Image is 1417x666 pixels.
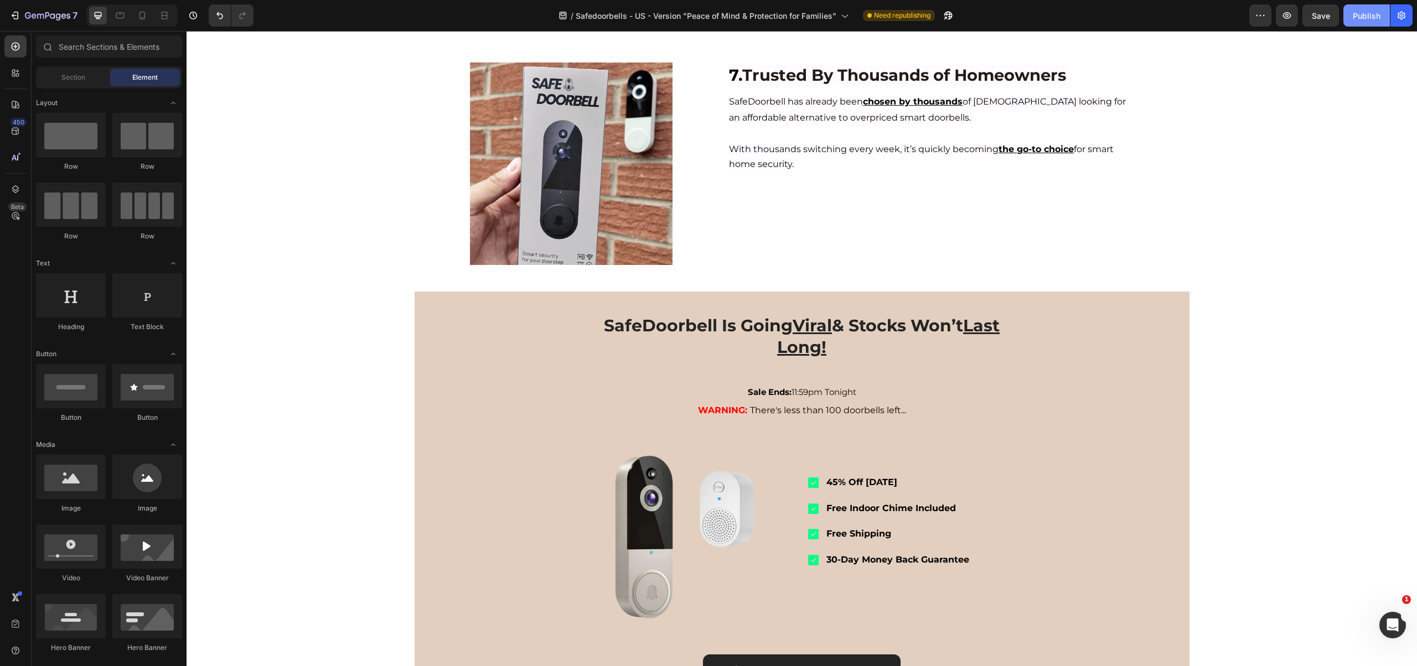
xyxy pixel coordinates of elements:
[112,162,182,171] div: Row
[61,72,85,82] span: Section
[112,413,182,423] div: Button
[640,523,783,534] strong: 30-Day Money Back Guarantee
[164,254,182,272] span: Toggle open
[8,202,27,211] div: Beta
[874,11,930,20] span: Need republishing
[394,398,611,615] img: gempages_570336046982628576-ea90dc0c-3f3e-4ee5-9ec4-6faa1e56f918.png
[187,31,1417,666] iframe: Design area
[132,72,158,82] span: Element
[112,503,182,513] div: Image
[561,356,670,366] span: 11:59pm Tonight
[36,573,106,583] div: Video
[676,65,776,76] u: chosen by thousands
[36,35,182,58] input: Search Sections & Elements
[1379,612,1406,638] iframe: Intercom live chat
[4,4,82,27] button: 7
[36,231,106,241] div: Row
[11,118,27,127] div: 450
[73,9,77,22] p: 7
[112,231,182,241] div: Row
[112,573,182,583] div: Video Banner
[164,94,182,112] span: Toggle open
[283,32,487,235] img: gempages_570336046982628576-02c32401-226a-4aae-bb15-36a6a272a1bc.jpg
[542,65,939,92] span: SafeDoorbell has already been of [DEMOGRAPHIC_DATA] looking for an affordable alternative to over...
[36,322,106,332] div: Heading
[561,374,720,384] span: There's less than 100 doorbells left...
[1343,4,1390,27] button: Publish
[591,284,813,326] u: Last Long!
[516,623,714,659] a: 👉 CLAIM OFFER HERE
[36,98,58,108] span: Layout
[640,497,705,508] strong: Free Shipping
[556,34,880,54] span: Trusted By Thousands of Homeowners
[36,349,56,359] span: Button
[36,643,106,653] div: Hero Banner
[571,10,573,22] span: /
[164,436,182,454] span: Toggle open
[36,413,106,423] div: Button
[164,345,182,363] span: Toggle open
[417,284,813,326] strong: SafeDoorbell Is Going & Stocks Won’t
[606,284,645,305] u: Viral
[36,503,106,513] div: Image
[542,113,927,138] span: With thousands switching every week, it’s quickly becoming for smart home security.
[511,374,561,384] strong: WARNING:
[1312,11,1330,20] span: Save
[36,162,106,171] div: Row
[576,10,836,22] span: Safedoorbells - US - Version "Peace of Mind & Protection for Families"
[1353,10,1380,22] div: Publish
[112,322,182,332] div: Text Block
[542,34,556,54] span: 7.
[36,440,55,450] span: Media
[1402,595,1411,604] span: 1
[1302,4,1339,27] button: Save
[543,633,687,648] strong: 👉 CLAIM OFFER HERE
[209,4,254,27] div: Undo/Redo
[640,472,769,482] strong: Free Indoor Chime Included
[812,113,887,123] u: the go-to choice
[112,643,182,653] div: Hero Banner
[561,356,605,366] strong: Sale Ends:
[36,258,50,268] span: Text
[640,446,711,456] strong: 45% Off [DATE]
